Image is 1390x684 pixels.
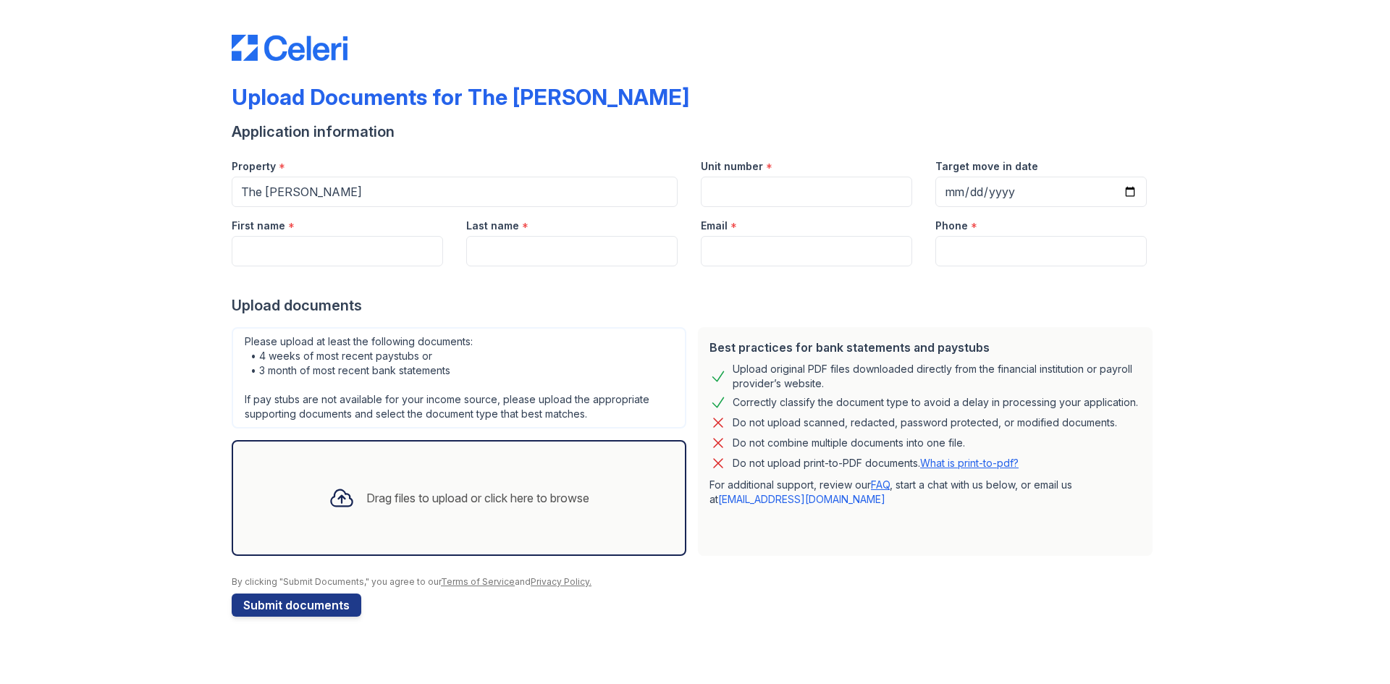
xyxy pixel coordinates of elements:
div: Best practices for bank statements and paystubs [709,339,1141,356]
div: Upload original PDF files downloaded directly from the financial institution or payroll provider’... [733,362,1141,391]
a: Terms of Service [441,576,515,587]
label: Last name [466,219,519,233]
div: Correctly classify the document type to avoid a delay in processing your application. [733,394,1138,411]
div: Application information [232,122,1158,142]
button: Submit documents [232,594,361,617]
div: By clicking "Submit Documents," you agree to our and [232,576,1158,588]
div: Do not upload scanned, redacted, password protected, or modified documents. [733,414,1117,431]
a: Privacy Policy. [531,576,591,587]
label: Property [232,159,276,174]
p: Do not upload print-to-PDF documents. [733,456,1019,470]
label: Unit number [701,159,763,174]
a: FAQ [871,478,890,491]
div: Please upload at least the following documents: • 4 weeks of most recent paystubs or • 3 month of... [232,327,686,428]
label: Target move in date [935,159,1038,174]
div: Do not combine multiple documents into one file. [733,434,965,452]
img: CE_Logo_Blue-a8612792a0a2168367f1c8372b55b34899dd931a85d93a1a3d3e32e68fde9ad4.png [232,35,347,61]
p: For additional support, review our , start a chat with us below, or email us at [709,478,1141,507]
label: First name [232,219,285,233]
a: What is print-to-pdf? [920,457,1019,469]
div: Upload documents [232,295,1158,316]
div: Drag files to upload or click here to browse [366,489,589,507]
a: [EMAIL_ADDRESS][DOMAIN_NAME] [718,493,885,505]
label: Phone [935,219,968,233]
div: Upload Documents for The [PERSON_NAME] [232,84,689,110]
label: Email [701,219,728,233]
